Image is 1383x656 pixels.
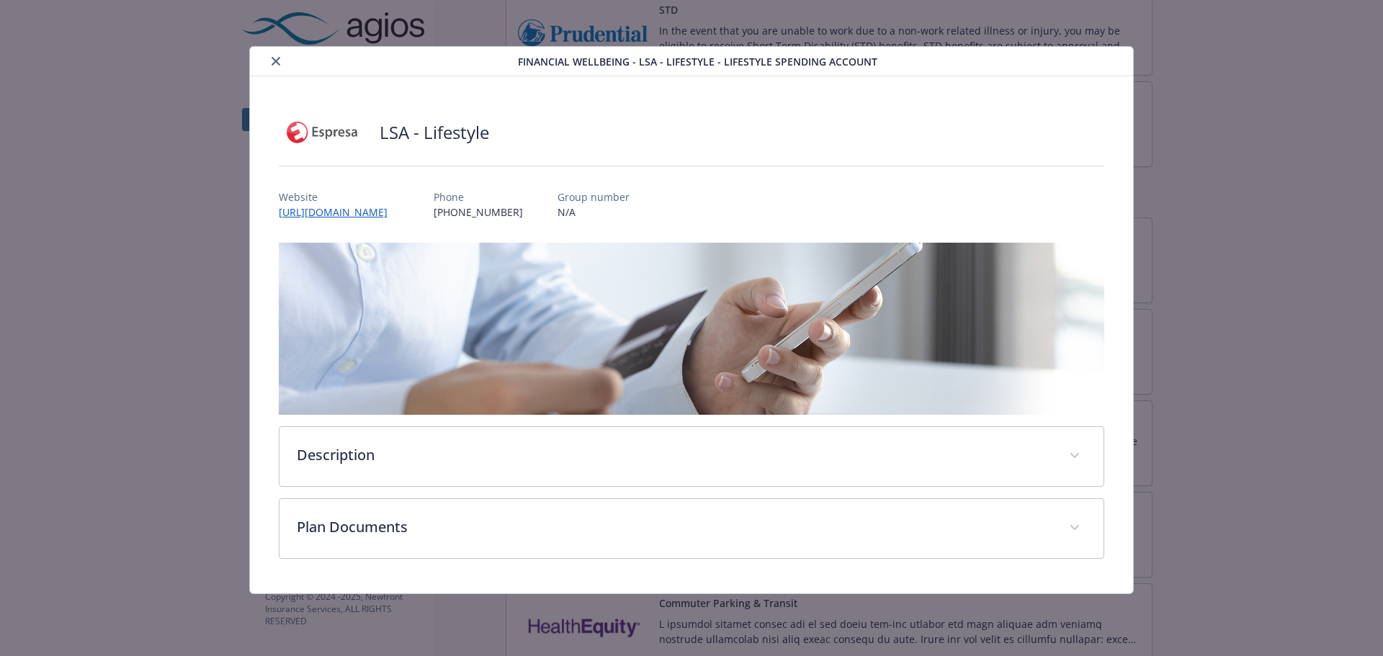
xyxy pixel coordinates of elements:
[267,53,285,70] button: close
[297,516,1052,538] p: Plan Documents
[279,205,399,219] a: [URL][DOMAIN_NAME]
[279,499,1104,558] div: Plan Documents
[297,444,1052,466] p: Description
[279,427,1104,486] div: Description
[558,189,630,205] p: Group number
[279,243,1105,415] img: banner
[279,111,365,154] img: Espresa, Inc.
[138,46,1245,594] div: details for plan Financial Wellbeing - LSA - Lifestyle - Lifestyle Spending Account
[558,205,630,220] p: N/A
[518,54,877,69] span: Financial Wellbeing - LSA - Lifestyle - Lifestyle Spending Account
[380,120,489,145] h2: LSA - Lifestyle
[434,205,523,220] p: [PHONE_NUMBER]
[279,189,399,205] p: Website
[434,189,523,205] p: Phone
